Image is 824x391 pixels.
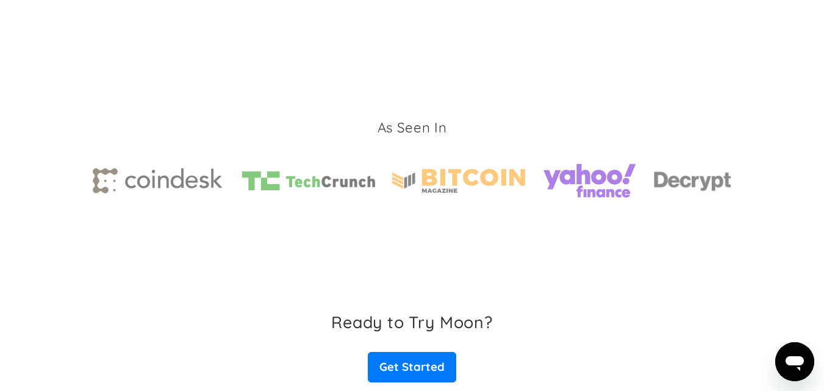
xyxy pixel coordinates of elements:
img: Bitcoin magazine [392,169,525,193]
img: decrypt [654,169,732,193]
img: yahoo finance [542,155,637,207]
img: TechCrunch [242,171,375,190]
h3: As Seen In [378,118,447,137]
iframe: Button to launch messaging window [775,342,814,381]
img: Coindesk [93,168,226,194]
a: Get Started [368,352,456,382]
h3: Ready to Try Moon? [331,312,492,332]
